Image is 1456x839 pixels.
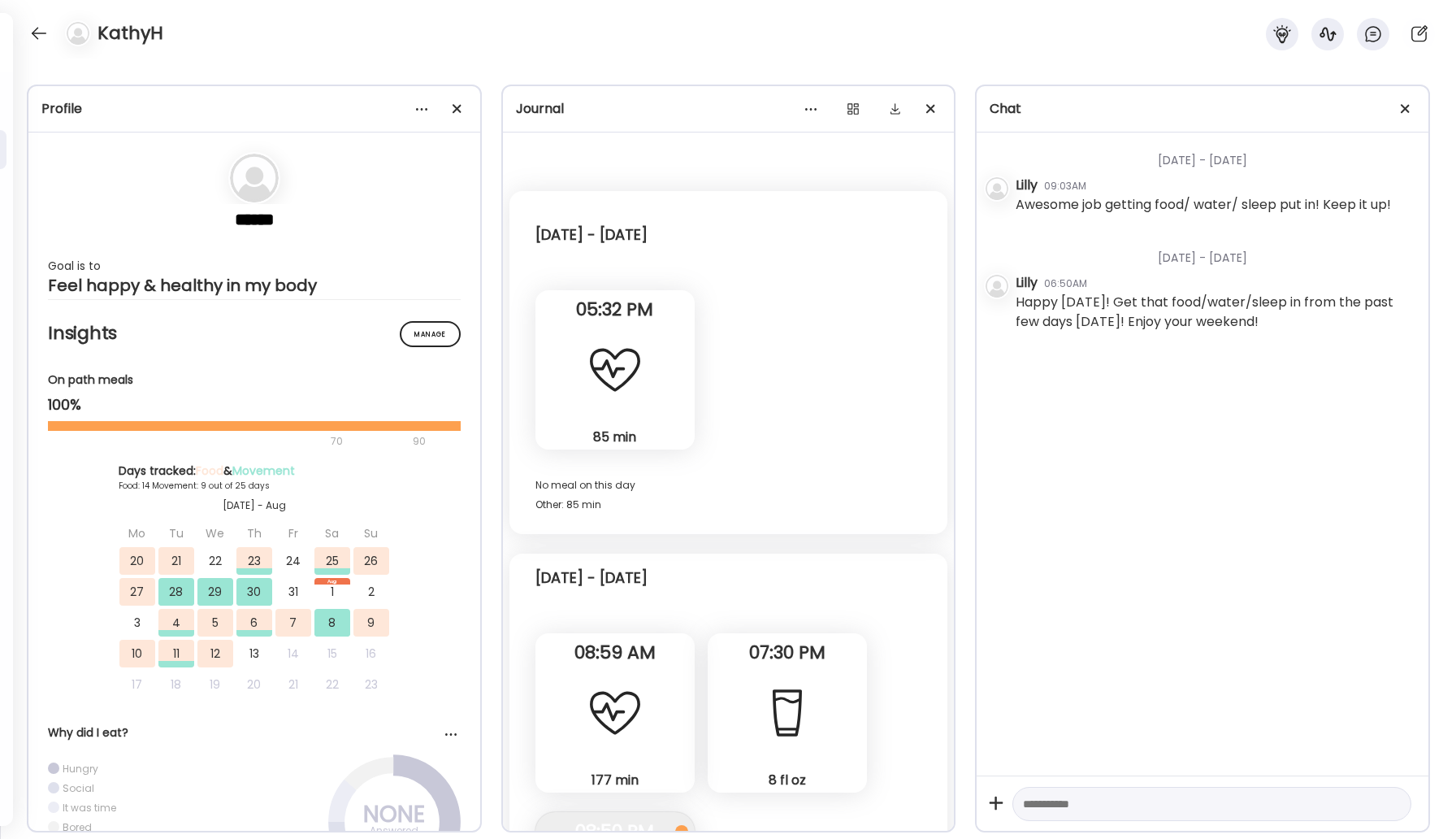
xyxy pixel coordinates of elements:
h4: KathyH [97,20,163,46]
div: Goal is to [48,256,461,276]
div: Lilly [1016,176,1038,195]
div: 17 [119,671,155,698]
div: 15 [314,640,350,667]
div: 100% [48,395,461,415]
div: 30 [236,578,272,606]
div: 18 [158,671,194,698]
div: [DATE] - Aug [119,498,390,513]
div: We [197,519,233,547]
div: 12 [197,640,233,667]
div: 5 [197,609,233,637]
div: 23 [353,671,389,698]
div: No meal on this day Other: 85 min [535,476,922,515]
div: 26 [353,547,389,575]
div: 10 [119,640,155,667]
div: 70 [48,432,408,451]
div: 25 [314,547,350,575]
div: 7 [275,609,311,637]
div: 90 [411,432,427,451]
div: 23 [236,547,272,575]
span: Movement [232,463,295,479]
div: On path meals [48,372,461,389]
div: Journal [516,99,942,119]
div: 1 [314,578,350,606]
div: Social [63,781,94,795]
div: 9 [353,609,389,637]
img: bg-avatar-default.svg [67,22,89,45]
div: [DATE] - [DATE] [1016,230,1415,273]
div: Food: 14 Movement: 9 out of 25 days [119,480,390,492]
div: Bored [63,820,92,834]
div: 3 [119,609,155,637]
div: 11 [158,640,194,667]
div: 24 [275,547,311,575]
div: 27 [119,578,155,606]
div: 20 [236,671,272,698]
div: 09:03AM [1044,179,1086,193]
div: Days tracked: & [119,463,390,480]
div: 8 fl oz [714,772,860,789]
span: 05:32 PM [535,302,695,317]
span: 08:50 PM [535,824,695,839]
span: 08:59 AM [535,646,695,660]
h2: Insights [48,321,461,346]
div: [DATE] - [DATE] [535,225,648,245]
div: NONE [353,805,435,824]
div: Feel happy & healthy in my body [48,276,461,295]
img: bg-avatar-default.svg [986,177,1008,200]
div: 2 [353,578,389,606]
div: 06:50AM [1044,276,1087,291]
div: Aug [314,578,350,585]
div: 21 [275,671,311,698]
div: Profile [41,99,467,119]
div: 20 [119,547,155,575]
img: bg-avatar-default.svg [230,154,279,202]
div: 14 [275,640,311,667]
div: 16 [353,640,389,667]
div: Su [353,519,389,547]
div: It was time [63,801,116,815]
div: Why did I eat? [48,724,461,741]
div: Awesome job getting food/ water/ sleep put in! Keep it up! [1016,195,1391,215]
div: Mo [119,519,155,547]
div: 22 [314,671,350,698]
div: 28 [158,578,194,606]
div: Hungry [63,762,98,776]
div: [DATE] - [DATE] [535,568,648,588]
div: 177 min [542,772,688,789]
img: bg-avatar-default.svg [986,275,1008,298]
div: 8 [314,609,350,637]
div: 85 min [542,428,688,446]
div: 4 [158,609,194,637]
div: [DATE] - [DATE] [1016,133,1415,176]
div: Chat [990,99,1415,119]
div: Manage [400,321,461,347]
div: 21 [158,547,194,575]
div: Th [236,519,272,547]
div: Sa [314,519,350,547]
div: 22 [197,547,233,575]
span: Food [196,463,223,479]
div: 29 [197,578,233,606]
div: Fr [275,519,311,547]
div: 19 [197,671,233,698]
div: Tu [158,519,194,547]
div: 13 [236,640,272,667]
div: 31 [275,578,311,606]
div: Happy [DATE]! Get that food/water/sleep in from the past few days [DATE]! Enjoy your weekend! [1016,293,1415,332]
span: 07:30 PM [708,646,867,660]
div: Lilly [1016,273,1038,293]
div: 6 [236,609,272,637]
